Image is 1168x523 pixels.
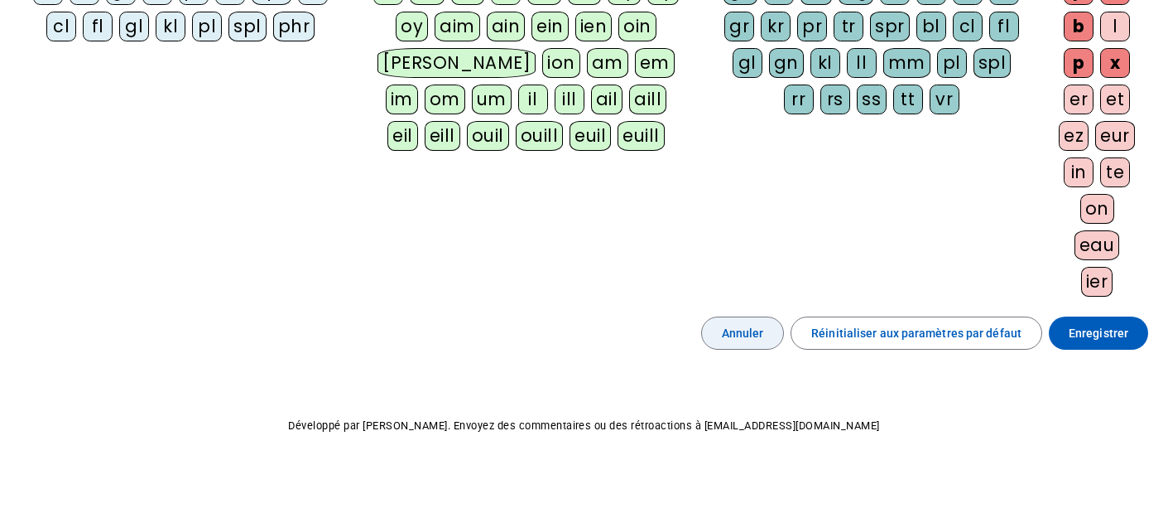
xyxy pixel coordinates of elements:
div: ill [555,85,584,114]
div: kl [810,48,840,78]
div: em [635,48,675,78]
div: rr [784,85,814,114]
div: im [386,85,418,114]
div: p [1064,48,1093,78]
div: euill [618,121,664,151]
div: ain [487,12,526,41]
button: Enregistrer [1049,317,1148,350]
div: eill [425,121,460,151]
div: ss [857,85,887,114]
div: euil [570,121,611,151]
div: tr [834,12,863,41]
div: b [1064,12,1093,41]
div: cl [46,12,76,41]
p: Développé par [PERSON_NAME]. Envoyez des commentaires ou des rétroactions à [EMAIL_ADDRESS][DOMAI... [13,416,1155,436]
div: pr [797,12,827,41]
div: bl [916,12,946,41]
div: in [1064,157,1093,187]
div: ez [1059,121,1089,151]
div: x [1100,48,1130,78]
button: Annuler [701,317,785,350]
span: Enregistrer [1069,323,1128,343]
span: Annuler [722,323,764,343]
div: fl [83,12,113,41]
div: l [1100,12,1130,41]
div: kl [156,12,185,41]
div: [PERSON_NAME] [377,48,536,78]
div: mm [883,48,930,78]
div: ier [1081,267,1113,297]
div: spl [973,48,1012,78]
div: oy [396,12,428,41]
div: gr [724,12,754,41]
div: ail [591,85,623,114]
div: ien [575,12,613,41]
button: Réinitialiser aux paramètres par défaut [791,317,1042,350]
div: ouill [516,121,563,151]
div: pl [192,12,222,41]
div: te [1100,157,1130,187]
div: phr [273,12,315,41]
div: gl [733,48,762,78]
div: cl [953,12,983,41]
div: eil [387,121,418,151]
div: am [587,48,628,78]
div: um [472,85,512,114]
div: aill [629,85,666,114]
div: vr [930,85,959,114]
div: spl [228,12,267,41]
div: pl [937,48,967,78]
div: er [1064,85,1093,114]
div: kr [761,12,791,41]
span: Réinitialiser aux paramètres par défaut [811,323,1021,343]
div: il [518,85,548,114]
div: oin [618,12,656,41]
div: fl [989,12,1019,41]
div: gn [769,48,804,78]
div: om [425,85,465,114]
div: et [1100,85,1130,114]
div: ein [531,12,569,41]
div: aim [435,12,480,41]
div: eur [1095,121,1135,151]
div: eau [1074,230,1120,260]
div: spr [870,12,910,41]
div: gl [119,12,149,41]
div: ouil [467,121,509,151]
div: ll [847,48,877,78]
div: on [1080,194,1114,224]
div: ion [542,48,580,78]
div: rs [820,85,850,114]
div: tt [893,85,923,114]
